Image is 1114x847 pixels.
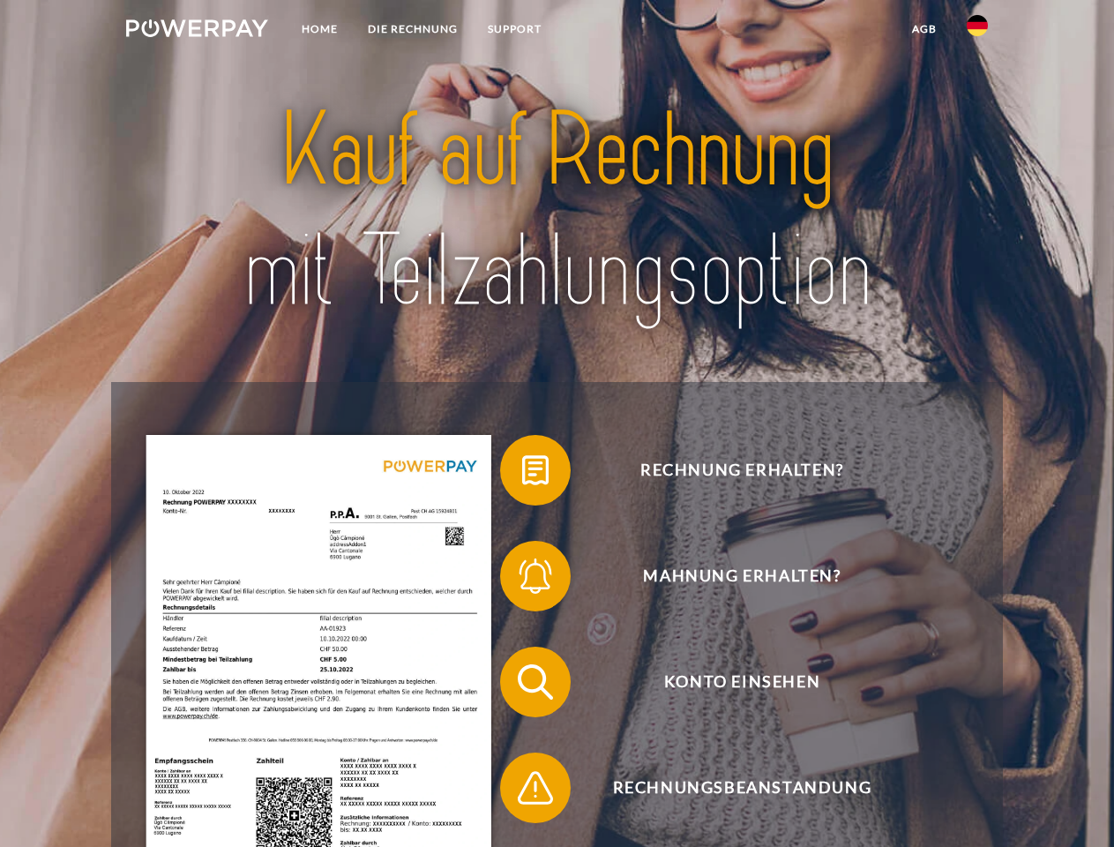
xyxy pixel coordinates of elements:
img: title-powerpay_de.svg [168,85,946,338]
a: DIE RECHNUNG [353,13,473,45]
span: Rechnung erhalten? [526,435,958,506]
img: de [967,15,988,36]
span: Mahnung erhalten? [526,541,958,611]
img: qb_bill.svg [513,448,557,492]
img: qb_search.svg [513,660,557,704]
button: Rechnung erhalten? [500,435,959,506]
a: agb [897,13,952,45]
span: Rechnungsbeanstandung [526,753,958,823]
img: qb_warning.svg [513,766,557,810]
button: Rechnungsbeanstandung [500,753,959,823]
a: Home [287,13,353,45]
a: SUPPORT [473,13,557,45]
span: Konto einsehen [526,647,958,717]
img: qb_bell.svg [513,554,557,598]
img: logo-powerpay-white.svg [126,19,268,37]
button: Mahnung erhalten? [500,541,959,611]
button: Konto einsehen [500,647,959,717]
